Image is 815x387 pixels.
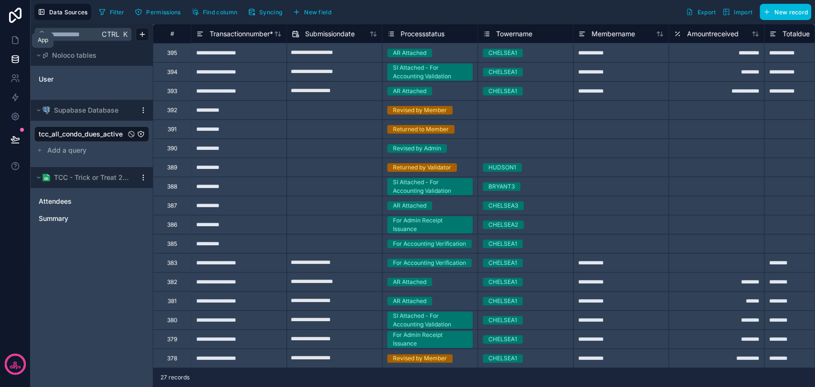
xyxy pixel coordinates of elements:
[39,214,126,223] a: Summary
[146,9,180,16] span: Permissions
[488,240,517,248] div: CHELSEA1
[101,28,120,40] span: Ctrl
[783,29,810,39] span: Totaldue
[167,316,178,324] div: 380
[39,197,126,206] a: Attendees
[488,316,517,324] div: CHELSEA1
[393,354,447,363] div: Revised by Member
[34,4,91,20] button: Data Sources
[167,355,177,362] div: 378
[34,171,136,184] button: Google Sheets logoTCC - Trick or Treat 2025
[110,9,125,16] span: Filter
[34,72,149,87] div: User
[393,201,426,210] div: AR Attached
[304,9,331,16] span: New field
[488,335,517,344] div: CHELSEA1
[34,194,149,209] div: Attendees
[393,49,426,57] div: AR Attached
[305,29,355,39] span: Submissiondate
[488,201,518,210] div: CHELSEA3
[167,202,177,209] div: 387
[131,5,188,19] a: Permissions
[34,49,143,62] button: Noloco tables
[244,5,289,19] a: Syncing
[39,74,116,84] a: User
[167,68,178,76] div: 394
[39,129,126,139] a: tcc_all_condo_dues_active
[393,87,426,95] div: AR Attached
[34,211,149,226] div: Summary
[682,4,719,20] button: Export
[168,297,177,305] div: 381
[167,183,177,190] div: 388
[122,31,128,38] span: K
[393,63,467,81] div: SI Attached - For Accounting Validation
[756,4,811,20] a: New record
[39,129,123,139] span: tcc_all_condo_dues_active
[488,220,518,229] div: CHELSEA2
[401,29,445,39] span: Processstatus
[54,173,131,182] span: TCC - Trick or Treat 2025
[52,51,96,60] span: Noloco tables
[95,5,128,19] button: Filter
[488,68,517,76] div: CHELSEA1
[488,259,517,267] div: CHELSEA1
[393,125,449,134] div: Returned to Member
[167,335,177,343] div: 379
[34,126,149,142] div: tcc_all_condo_dues_active
[760,4,811,20] button: New record
[167,106,177,114] div: 392
[167,278,177,286] div: 382
[167,240,177,248] div: 385
[687,29,739,39] span: Amountreceived
[393,331,467,348] div: For Admin Receipt Issuance
[393,178,467,195] div: SI Attached - For Accounting Validation
[160,374,190,381] span: 27 records
[167,87,177,95] div: 393
[13,359,17,369] p: 8
[210,29,273,39] span: Transactionnumber *
[49,9,88,16] span: Data Sources
[393,297,426,305] div: AR Attached
[38,36,48,44] div: App
[774,9,808,16] span: New record
[488,278,517,286] div: CHELSEA1
[39,197,72,206] span: Attendees
[496,29,532,39] span: Towername
[393,216,467,233] div: For Admin Receipt Issuance
[719,4,756,20] button: Import
[188,5,241,19] button: Find column
[488,49,517,57] div: CHELSEA1
[697,9,716,16] span: Export
[167,164,177,171] div: 389
[42,106,50,114] img: Postgres logo
[39,214,68,223] span: Summary
[10,363,21,371] p: days
[488,297,517,305] div: CHELSEA1
[244,5,286,19] button: Syncing
[160,30,184,37] div: #
[488,182,515,191] div: BRYANT3
[592,29,635,39] span: Membername
[54,105,118,115] span: Supabase Database
[393,259,466,267] div: For Accounting Verification
[167,49,177,57] div: 395
[167,221,177,229] div: 386
[393,240,466,248] div: For Accounting Verification
[488,163,516,172] div: HUDSON1
[34,144,149,157] button: Add a query
[168,126,177,133] div: 391
[734,9,752,16] span: Import
[203,9,237,16] span: Find column
[47,146,86,155] span: Add a query
[167,145,178,152] div: 390
[393,163,451,172] div: Returned by Validator
[488,87,517,95] div: CHELSEA1
[393,144,441,153] div: Revised by Admin
[42,174,50,181] img: Google Sheets logo
[393,106,447,115] div: Revised by Member
[289,5,335,19] button: New field
[393,312,467,329] div: SI Attached - For Accounting Validation
[39,74,53,84] span: User
[131,5,184,19] button: Permissions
